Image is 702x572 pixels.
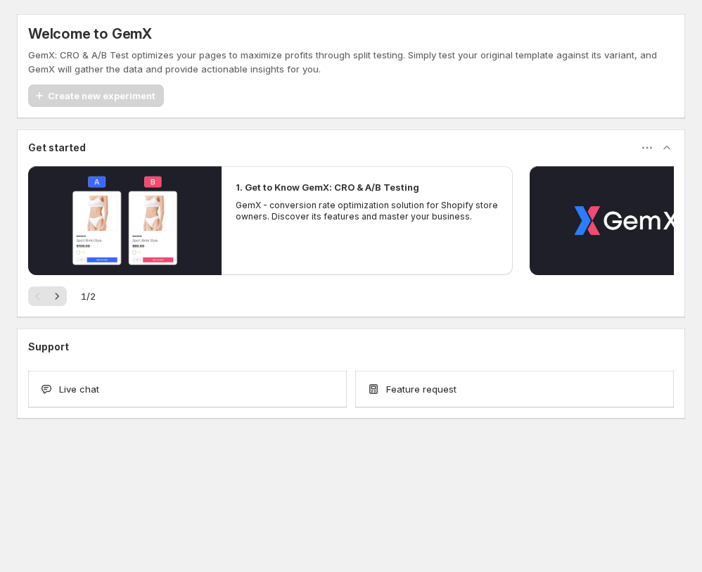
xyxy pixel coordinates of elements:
[28,48,674,76] p: GemX: CRO & A/B Test optimizes your pages to maximize profits through split testing. Simply test ...
[28,340,69,354] h3: Support
[28,25,674,42] h5: Welcome to GemX
[81,289,96,303] span: 1 / 2
[386,382,457,396] span: Feature request
[28,166,222,275] button: Play video
[236,200,498,222] p: GemX - conversion rate optimization solution for Shopify store owners. Discover its features and ...
[59,382,99,396] span: Live chat
[236,180,419,194] h2: 1. Get to Know GemX: CRO & A/B Testing
[28,141,86,155] h3: Get started
[47,286,67,306] button: Next
[28,286,67,306] nav: Pagination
